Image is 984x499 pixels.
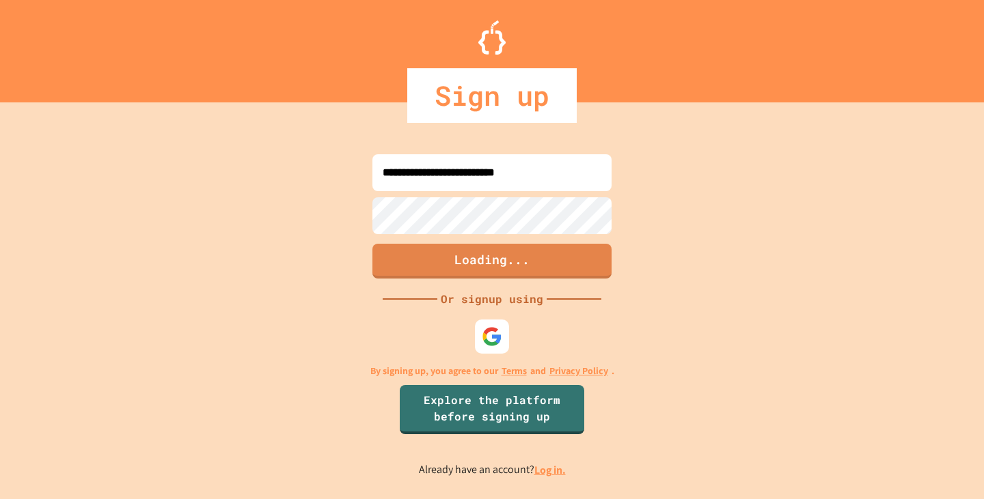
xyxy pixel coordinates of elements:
[437,291,547,307] div: Or signup using
[370,364,614,378] p: By signing up, you agree to our and .
[549,364,608,378] a: Privacy Policy
[502,364,527,378] a: Terms
[372,244,612,279] button: Loading...
[400,385,584,434] a: Explore the platform before signing up
[482,326,502,347] img: google-icon.svg
[478,20,506,55] img: Logo.svg
[407,68,577,123] div: Sign up
[419,461,566,479] p: Already have an account?
[534,463,566,477] a: Log in.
